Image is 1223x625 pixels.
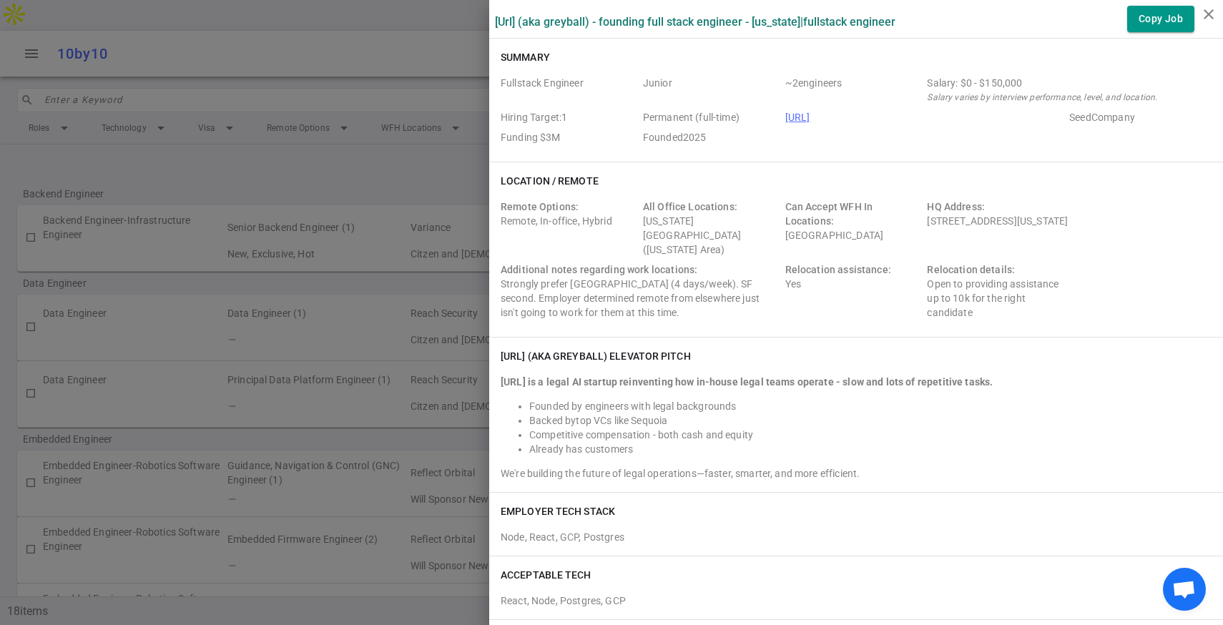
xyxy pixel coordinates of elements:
[501,264,697,275] span: Additional notes regarding work locations:
[785,264,891,275] span: Relocation assistance:
[643,76,780,104] span: Level
[501,349,691,363] h6: [URL] (aka Greyball) elevator pitch
[643,110,780,124] span: Job Type
[501,376,993,388] strong: [URL] is a legal AI startup reinventing how in-house legal teams operate - slow and lots of repet...
[785,201,873,227] span: Can Accept WFH In Locations:
[529,415,576,426] span: Backed by
[501,531,624,543] span: Node, React, GCP, Postgres
[501,201,579,212] span: Remote Options:
[501,76,637,104] span: Roles
[785,262,922,320] div: Yes
[785,112,810,123] a: [URL]
[529,443,633,455] span: Already has customers
[643,130,780,144] span: Employer Founded
[1127,6,1194,32] button: Copy Job
[927,201,985,212] span: HQ Address:
[1163,568,1206,611] div: Open chat
[529,429,753,441] span: Competitive compensation - both cash and equity
[501,588,1212,608] div: React, Node, Postgres, GCP
[1200,6,1217,23] i: close
[927,262,1064,320] div: Open to providing assistance up to 10k for the right candidate
[501,174,599,188] h6: Location / Remote
[501,200,637,257] div: Remote, In-office, Hybrid
[501,50,550,64] h6: Summary
[785,110,1064,124] span: Company URL
[927,92,1157,102] i: Salary varies by interview performance, level, and location.
[927,264,1015,275] span: Relocation details:
[529,399,1212,413] li: Founded by engineers with legal backgrounds
[501,262,780,320] div: Strongly prefer [GEOGRAPHIC_DATA] (4 days/week). SF second. Employer determined remote from elsew...
[643,201,737,212] span: All Office Locations:
[785,200,922,257] div: [GEOGRAPHIC_DATA]
[501,504,615,518] h6: EMPLOYER TECH STACK
[1069,110,1206,124] span: Employer Stage e.g. Series A
[501,568,591,582] h6: ACCEPTABLE TECH
[927,76,1206,90] div: Salary Range
[495,15,895,29] label: [URL] (aka Greyball) - Founding Full Stack Engineer - [US_STATE] | Fullstack Engineer
[501,110,637,124] span: Hiring Target
[501,130,637,144] span: Employer Founding
[927,200,1206,257] div: [STREET_ADDRESS][US_STATE]
[643,200,780,257] div: [US_STATE][GEOGRAPHIC_DATA] ([US_STATE] Area)
[785,76,922,104] span: Team Count
[501,466,1212,481] div: We're building the future of legal operations—faster, smarter, and more efficient.
[529,413,1212,428] li: top VCs like Sequoia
